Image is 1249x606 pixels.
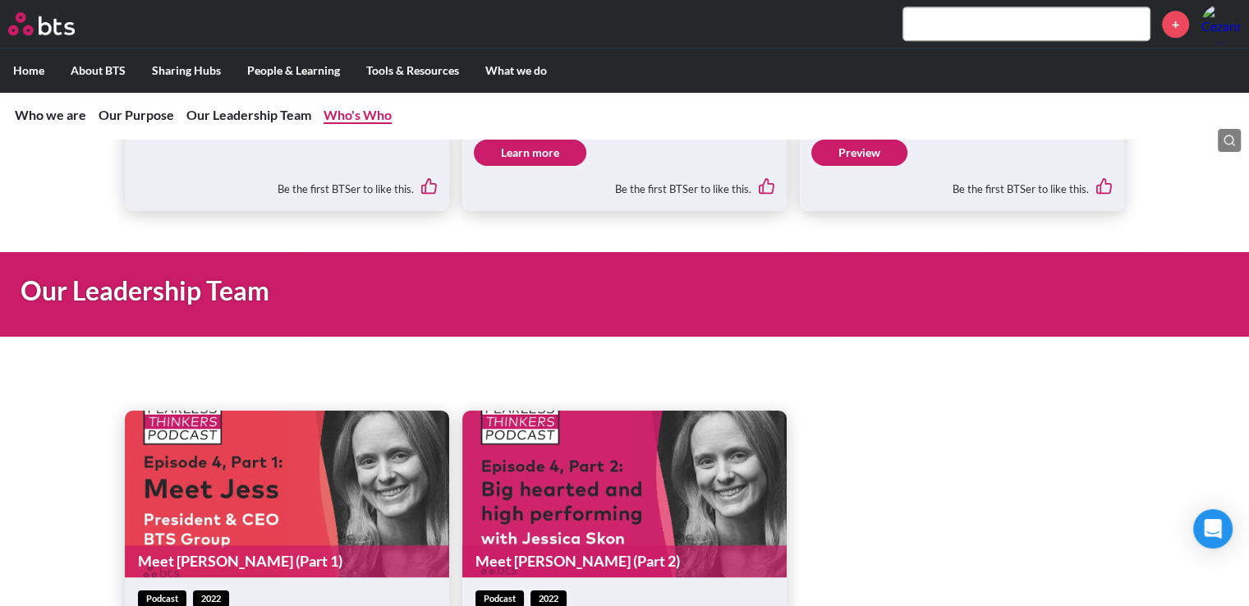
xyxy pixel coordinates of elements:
[125,545,449,577] a: Meet [PERSON_NAME] (Part 1)
[99,107,174,122] a: Our Purpose
[139,49,234,92] label: Sharing Hubs
[474,140,586,166] a: Learn more
[324,107,392,122] a: Who's Who
[1201,4,1241,44] img: Cezanne Powell
[353,49,472,92] label: Tools & Resources
[472,49,560,92] label: What we do
[234,49,353,92] label: People & Learning
[474,166,775,200] div: Be the first BTSer to like this.
[136,166,438,200] div: Be the first BTSer to like this.
[1162,11,1189,38] a: +
[811,166,1113,200] div: Be the first BTSer to like this.
[811,140,907,166] a: Preview
[15,107,86,122] a: Who we are
[186,107,311,122] a: Our Leadership Team
[8,12,105,35] a: Go home
[1201,4,1241,44] a: Profile
[21,273,866,310] h1: Our Leadership Team
[57,49,139,92] label: About BTS
[462,545,787,577] a: Meet [PERSON_NAME] (Part 2)
[8,12,75,35] img: BTS Logo
[1193,509,1233,549] div: Open Intercom Messenger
